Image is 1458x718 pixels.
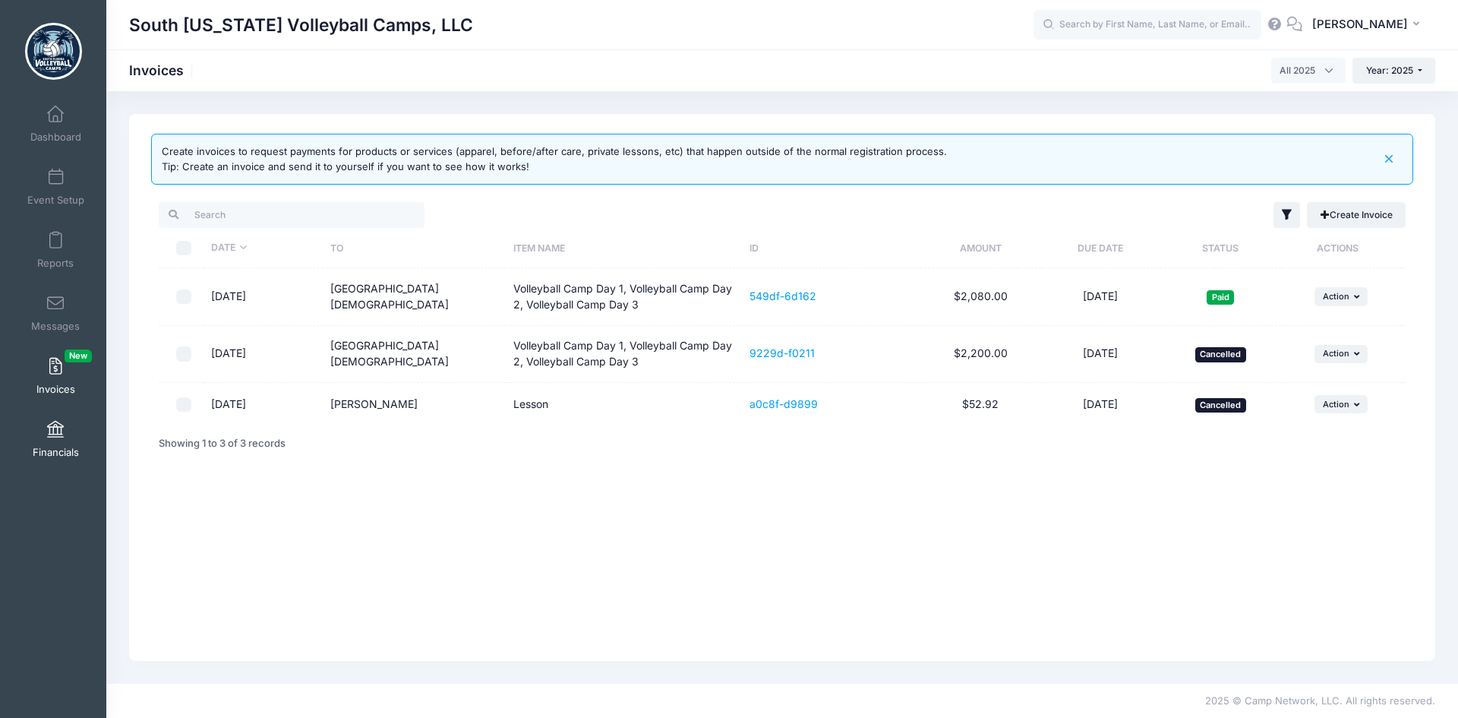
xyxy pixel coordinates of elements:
span: Action [1323,291,1349,302]
span: [PERSON_NAME] [1312,16,1408,33]
td: [PERSON_NAME] [323,383,506,426]
a: Messages [20,286,92,340]
td: [DATE] [204,326,323,383]
td: [DATE] [1041,326,1160,383]
td: $2,080.00 [920,268,1041,325]
td: $2,200.00 [920,326,1041,383]
td: [DATE] [1041,383,1160,426]
td: [GEOGRAPHIC_DATA][DEMOGRAPHIC_DATA] [323,268,506,325]
input: Search by First Name, Last Name, or Email... [1034,10,1261,40]
td: Volleyball Camp Day 1, Volleyball Camp Day 2, Volleyball Camp Day 3 [506,268,742,325]
td: [DATE] [204,268,323,325]
span: Reports [37,257,74,270]
a: Dashboard [20,97,92,150]
button: Action [1314,345,1368,363]
a: Event Setup [20,160,92,214]
th: Item Name: activate to sort column ascending [506,228,742,268]
a: Create Invoice [1307,202,1406,228]
th: Actions [1281,228,1402,268]
h1: South [US_STATE] Volleyball Camps, LLC [129,8,473,43]
span: Cancelled [1195,398,1246,413]
td: [DATE] [204,383,323,426]
td: Volleyball Camp Day 1, Volleyball Camp Day 2, Volleyball Camp Day 3 [506,326,742,383]
span: All 2025 [1280,64,1315,77]
input: Search [159,202,424,228]
button: Action [1314,395,1368,413]
div: Create invoices to request payments for products or services (apparel, before/after care, private... [162,144,947,174]
img: South Florida Volleyball Camps, LLC [25,23,82,80]
a: 9229d-f0211 [750,346,815,359]
span: Year: 2025 [1366,65,1413,76]
span: Invoices [36,383,75,396]
a: a0c8f-d9899 [750,397,818,410]
td: [GEOGRAPHIC_DATA][DEMOGRAPHIC_DATA] [323,326,506,383]
span: Dashboard [30,131,81,144]
th: Status: activate to sort column ascending [1160,228,1281,268]
a: 549df-6d162 [750,289,816,302]
a: Reports [20,223,92,277]
button: Action [1314,287,1368,305]
th: ID: activate to sort column ascending [743,228,920,268]
span: Messages [31,320,80,333]
div: Showing 1 to 3 of 3 records [159,426,286,461]
span: All 2025 [1271,58,1346,84]
span: 2025 © Camp Network, LLC. All rights reserved. [1205,694,1435,707]
span: Action [1323,348,1349,359]
th: To: activate to sort column ascending [323,228,506,268]
span: Financials [33,446,79,459]
span: New [65,350,92,362]
button: Year: 2025 [1352,58,1435,84]
span: Paid [1207,290,1234,305]
span: Cancelled [1195,347,1246,362]
button: [PERSON_NAME] [1302,8,1435,43]
th: Date: activate to sort column ascending [204,228,323,268]
span: Action [1323,399,1349,410]
th: Due Date: activate to sort column ascending [1041,228,1160,268]
td: [DATE] [1041,268,1160,325]
th: Amount: activate to sort column ascending [920,228,1041,268]
td: $52.92 [920,383,1041,426]
a: InvoicesNew [20,350,92,403]
td: Lesson [506,383,742,426]
h1: Invoices [129,62,197,78]
a: Financials [20,413,92,466]
span: Event Setup [27,194,84,207]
